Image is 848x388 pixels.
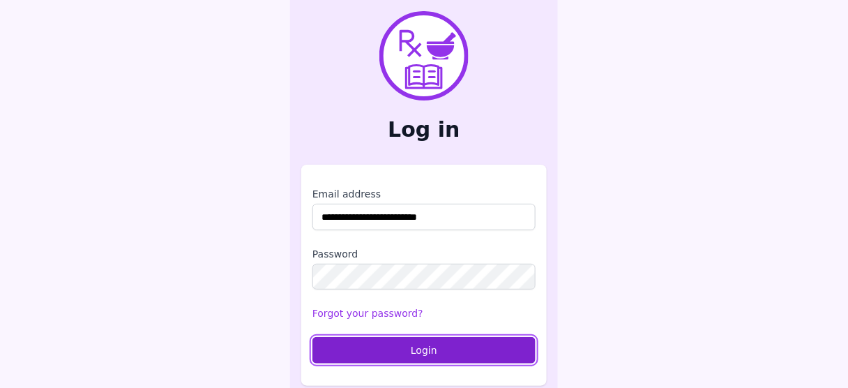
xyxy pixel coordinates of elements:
[312,337,536,364] button: Login
[301,117,547,142] h2: Log in
[312,308,423,319] a: Forgot your password?
[312,247,536,261] label: Password
[379,11,469,100] img: PharmXellence Logo
[312,187,536,201] label: Email address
